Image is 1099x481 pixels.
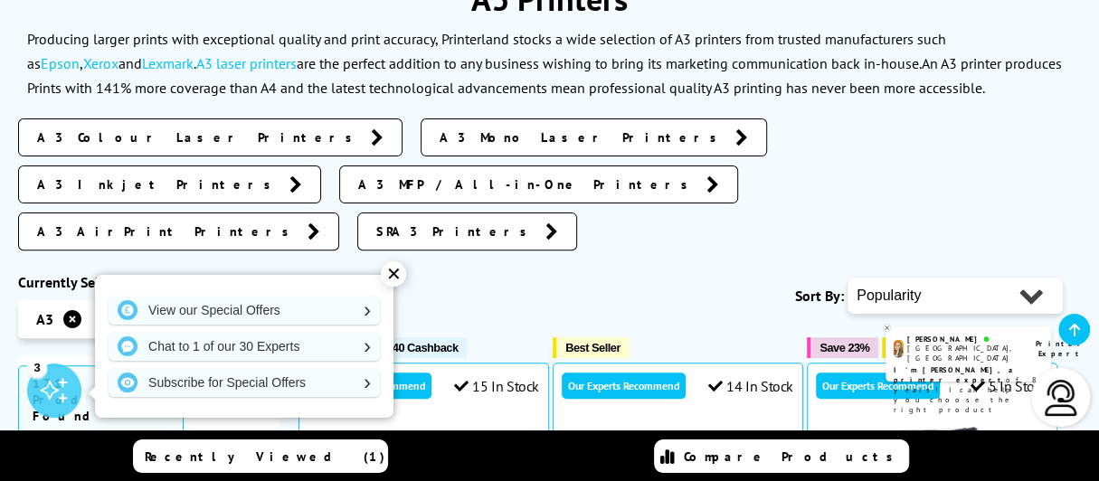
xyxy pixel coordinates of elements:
[803,336,1001,369] div: [GEOGRAPHIC_DATA], [GEOGRAPHIC_DATA]
[36,310,53,328] span: A3
[27,30,946,72] p: Producing larger prints with exceptional quality and print accuracy, Printerland stocks a wide se...
[41,54,80,72] a: Epson
[803,320,1001,336] div: [PERSON_NAME]
[358,175,697,193] span: A3 MFP / All-in-One Printers
[357,212,577,250] a: SRA3 Printers
[374,337,467,358] button: £40 Cashback
[18,273,280,291] div: Currently Selected
[421,118,767,156] a: A3 Mono Laser Printers
[109,332,380,361] a: Chat to 1 of our 30 Experts
[133,439,388,473] a: Recently Viewed (1)
[454,377,539,395] div: 15 In Stock
[440,128,726,146] span: A3 Mono Laser Printers
[18,212,339,250] a: A3 AirPrint Printers
[779,329,796,361] img: amy-livechat.png
[18,118,403,156] a: A3 Colour Laser Printers
[27,357,47,377] div: 3
[565,341,621,354] span: Best Seller
[109,296,380,325] a: View our Special Offers
[37,222,298,240] span: A3 AirPrint Printers
[142,54,194,72] a: Lexmark
[553,337,630,358] button: Best Seller
[339,165,738,203] a: A3 MFP / All-in-One Printers
[196,54,297,72] a: A3 laser printers
[18,365,184,434] span: 171 Products Found
[83,54,118,72] a: Xerox
[37,128,362,146] span: A3 Colour Laser Printers
[381,261,406,287] div: ✕
[37,175,280,193] span: A3 Inkjet Printers
[145,448,385,465] span: Recently Viewed (1)
[708,377,793,395] div: 14 In Stock
[376,222,536,240] span: SRA3 Printers
[1043,380,1079,416] img: user-headset-light.svg
[779,373,1037,459] p: of 8 years! I can help you choose the right product
[109,368,380,397] a: Subscribe for Special Offers
[779,373,990,407] b: I'm [PERSON_NAME], a printer expert
[795,287,844,305] span: Sort By:
[18,165,321,203] a: A3 Inkjet Printers
[386,341,458,354] span: £40 Cashback
[654,439,909,473] a: Compare Products
[562,373,686,399] div: Our Experts Recommend
[684,448,903,465] span: Compare Products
